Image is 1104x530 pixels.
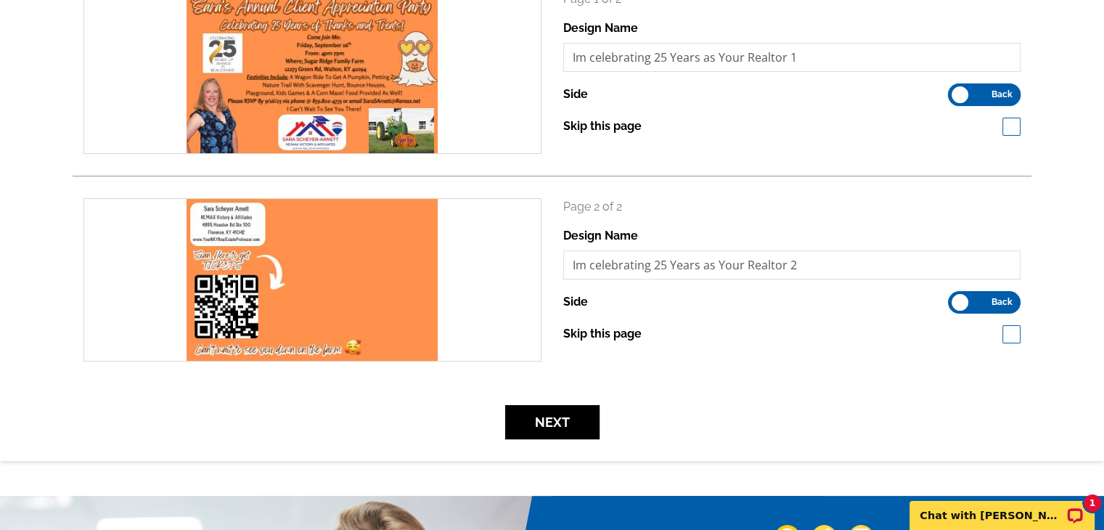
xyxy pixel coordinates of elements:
[563,20,638,37] label: Design Name
[563,198,1021,216] p: Page 2 of 2
[563,325,642,343] label: Skip this page
[563,118,642,135] label: Skip this page
[991,91,1013,98] span: Back
[563,227,638,245] label: Design Name
[563,86,588,103] label: Side
[563,250,1021,280] input: File Name
[563,43,1021,72] input: File Name
[900,484,1104,530] iframe: LiveChat chat widget
[991,298,1013,306] span: Back
[505,405,600,439] button: Next
[563,293,588,311] label: Side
